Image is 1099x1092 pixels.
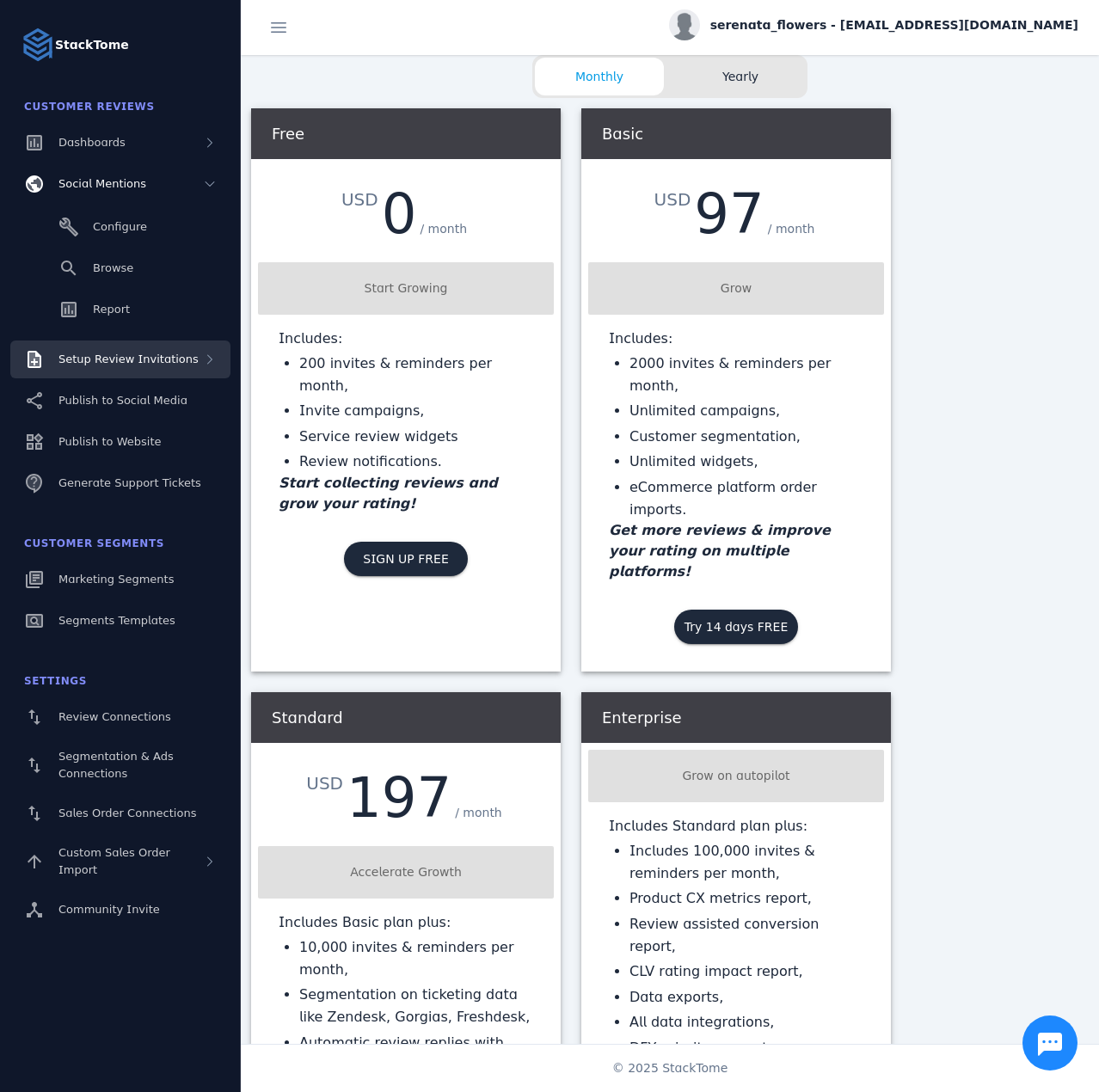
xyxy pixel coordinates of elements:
a: Segments Templates [10,602,230,640]
span: Customer Segments [24,537,164,549]
span: Settings [24,675,87,687]
span: Enterprise [602,709,682,727]
span: Customer Reviews [24,101,155,113]
span: serenata_flowers - [EMAIL_ADDRESS][DOMAIN_NAME] [710,16,1078,34]
a: Report [10,291,230,328]
div: Start Growing [265,279,547,298]
div: Grow on autopilot [595,767,877,785]
span: Dashboards [58,136,126,149]
span: Standard [272,709,343,727]
div: Accelerate Growth [265,863,547,881]
div: USD [654,187,695,212]
a: Segmentation & Ads Connections [10,739,230,791]
div: 0 [382,187,417,242]
li: CLV rating impact report, [629,960,863,983]
li: All data integrations, [629,1011,863,1034]
span: Review Connections [58,710,171,723]
span: Custom Sales Order Import [58,846,170,876]
li: Customer segmentation, [629,426,863,448]
span: Monthly [535,68,664,86]
span: Generate Support Tickets [58,476,201,489]
p: Includes: [279,328,533,349]
img: Logo image [21,28,55,62]
li: Unlimited widgets, [629,451,863,473]
span: Community Invite [58,903,160,916]
div: / month [451,801,506,825]
div: Grow [595,279,877,298]
li: DFY priority support. [629,1037,863,1059]
li: Segmentation on ticketing data like Zendesk, Gorgias, Freshdesk, [299,984,533,1028]
li: Review assisted conversion report, [629,913,863,957]
span: Sales Order Connections [58,807,196,819]
em: Start collecting reviews and grow your rating! [279,475,498,512]
span: SIGN UP FREE [363,553,448,565]
span: Social Mentions [58,177,146,190]
span: Free [272,125,304,143]
li: Data exports, [629,986,863,1009]
p: Includes: [609,328,863,349]
li: Automatic review replies with ChatGPT AI, [299,1032,533,1076]
span: © 2025 StackTome [612,1059,728,1077]
div: 197 [347,770,451,825]
strong: StackTome [55,36,129,54]
li: Invite campaigns, [299,400,533,422]
li: 200 invites & reminders per month, [299,353,533,396]
span: Configure [93,220,147,233]
li: Service review widgets [299,426,533,448]
li: 10,000 invites & reminders per month, [299,936,533,980]
img: profile.jpg [669,9,700,40]
a: Generate Support Tickets [10,464,230,502]
a: Sales Order Connections [10,794,230,832]
span: Yearly [676,68,805,86]
span: Try 14 days FREE [685,621,789,633]
button: SIGN UP FREE [344,542,468,576]
span: Basic [602,125,643,143]
div: USD [306,770,347,796]
span: Report [93,303,130,316]
li: Product CX metrics report, [629,887,863,910]
button: serenata_flowers - [EMAIL_ADDRESS][DOMAIN_NAME] [669,9,1078,40]
div: / month [764,217,819,242]
span: Segmentation & Ads Connections [58,750,174,780]
div: 97 [694,187,764,242]
a: Publish to Website [10,423,230,461]
span: Browse [93,261,133,274]
a: Publish to Social Media [10,382,230,420]
span: Segments Templates [58,614,175,627]
li: eCommerce platform order imports. [629,476,863,520]
p: Includes Standard plan plus: [609,816,863,837]
span: Publish to Website [58,435,161,448]
span: Marketing Segments [58,573,174,586]
li: 2000 invites & reminders per month, [629,353,863,396]
p: Includes Basic plan plus: [279,912,533,933]
a: Configure [10,208,230,246]
button: Try 14 days FREE [674,610,798,644]
a: Review Connections [10,698,230,736]
div: USD [341,187,382,212]
a: Browse [10,249,230,287]
li: Review notifications. [299,451,533,473]
li: Includes 100,000 invites & reminders per month, [629,840,863,884]
span: Setup Review Invitations [58,353,199,365]
em: Get more reviews & improve your rating on multiple platforms! [609,522,831,580]
span: Publish to Social Media [58,394,187,407]
li: Unlimited campaigns, [629,400,863,422]
a: Marketing Segments [10,561,230,598]
a: Community Invite [10,891,230,929]
div: / month [416,217,470,242]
